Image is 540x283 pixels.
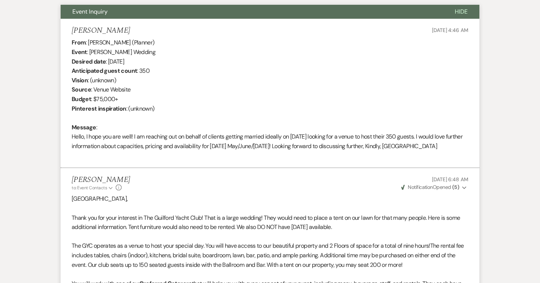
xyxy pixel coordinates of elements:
b: Vision [72,76,88,84]
span: Hide [455,8,468,15]
b: Desired date [72,58,106,65]
span: The rental fee includes tables, chairs (indoor), kitchens, bridal suite, boardroom, lawn, bar, pa... [72,242,464,268]
b: Message [72,123,96,131]
h5: [PERSON_NAME] [72,26,130,35]
b: Source [72,86,91,93]
span: Thank you for your interest in The Guilford Yacht Club! That is a large wedding! They would need ... [72,214,460,231]
span: to: Event Contacts [72,185,107,191]
b: Event [72,48,87,56]
b: Pinterest inspiration [72,105,126,112]
span: Notification [408,184,432,190]
p: [GEOGRAPHIC_DATA], [72,194,468,204]
strong: ( 5 ) [452,184,459,190]
span: Opened [401,184,459,190]
b: Anticipated guest count [72,67,137,75]
button: Event Inquiry [61,5,443,19]
span: [DATE] 6:48 AM [432,176,468,183]
h5: [PERSON_NAME] [72,175,130,185]
div: : [PERSON_NAME] (Planner) : [PERSON_NAME] Wedding : [DATE] : 350 : (unknown) : Venue Website : $7... [72,38,468,160]
span: The GYC operates as a venue to host your special day. You will have access to our beautiful prope... [72,242,430,250]
button: Hide [443,5,479,19]
button: to: Event Contacts [72,185,114,191]
b: From [72,39,86,46]
b: Budget [72,95,91,103]
span: [DATE] 4:46 AM [432,27,468,33]
button: NotificationOpened (5) [400,183,468,191]
span: Event Inquiry [72,8,108,15]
